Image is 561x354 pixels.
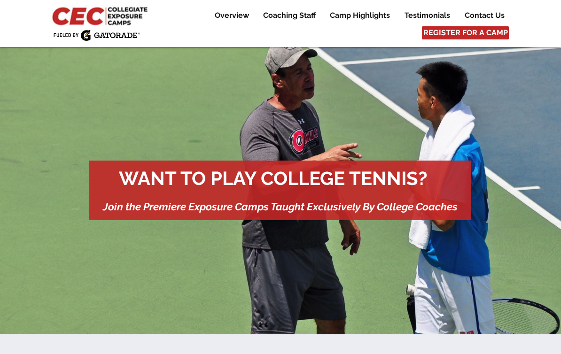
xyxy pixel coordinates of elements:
span: WANT TO PLAY COLLEGE TENNIS? [119,167,427,189]
p: Contact Us [460,10,509,21]
p: Overview [210,10,254,21]
img: CEC Logo Primary_edited.jpg [50,5,152,26]
a: Testimonials [397,10,457,21]
a: Camp Highlights [323,10,397,21]
p: Testimonials [400,10,455,21]
p: Camp Highlights [325,10,395,21]
nav: Site [201,10,511,21]
p: Coaching Staff [258,10,320,21]
span: REGISTER FOR A CAMP [423,28,508,38]
img: Fueled by Gatorade.png [53,30,140,41]
a: Coaching Staff [256,10,322,21]
a: Overview [208,10,256,21]
a: Contact Us [458,10,511,21]
a: REGISTER FOR A CAMP [422,26,509,39]
span: Join the Premiere Exposure Camps Taught Exclusively By College Coaches [103,200,458,213]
